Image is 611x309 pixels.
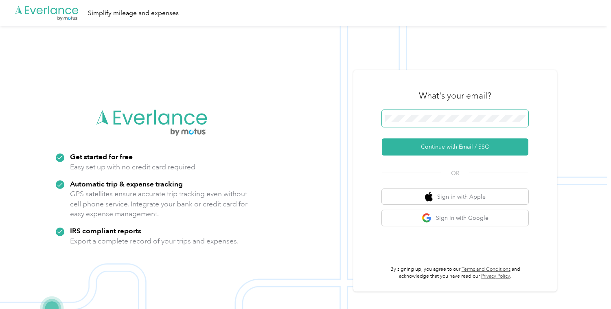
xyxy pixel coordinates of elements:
p: Export a complete record of your trips and expenses. [70,236,239,246]
button: Continue with Email / SSO [382,138,528,156]
strong: Get started for free [70,152,133,161]
p: By signing up, you agree to our and acknowledge that you have read our . [382,266,528,280]
a: Privacy Policy [481,273,510,279]
p: GPS satellites ensure accurate trip tracking even without cell phone service. Integrate your bank... [70,189,248,219]
div: Simplify mileage and expenses [88,8,179,18]
h3: What's your email? [419,90,491,101]
button: google logoSign in with Google [382,210,528,226]
img: apple logo [425,192,433,202]
strong: Automatic trip & expense tracking [70,180,183,188]
strong: IRS compliant reports [70,226,141,235]
p: Easy set up with no credit card required [70,162,195,172]
span: OR [441,169,469,178]
a: Terms and Conditions [462,266,510,272]
button: apple logoSign in with Apple [382,189,528,205]
img: google logo [422,213,432,223]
